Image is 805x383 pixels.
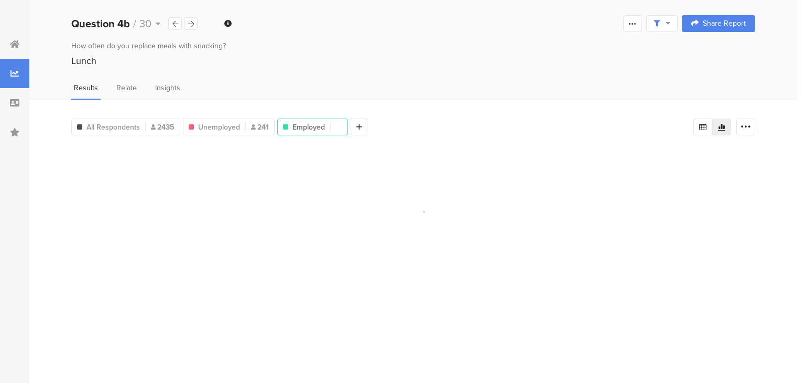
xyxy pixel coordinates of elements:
[151,122,175,133] span: 2435
[703,20,746,27] span: Share Report
[74,82,98,93] span: Results
[71,54,755,68] div: Lunch
[155,82,180,93] span: Insights
[86,122,140,133] span: All Respondents
[198,122,240,133] span: Unemployed
[139,16,151,31] span: 30
[116,82,137,93] span: Relate
[71,40,755,51] div: How often do you replace meals with snacking?
[251,122,269,133] span: 241
[133,16,136,31] span: /
[71,16,130,31] b: Question 4b
[292,122,325,133] span: Employed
